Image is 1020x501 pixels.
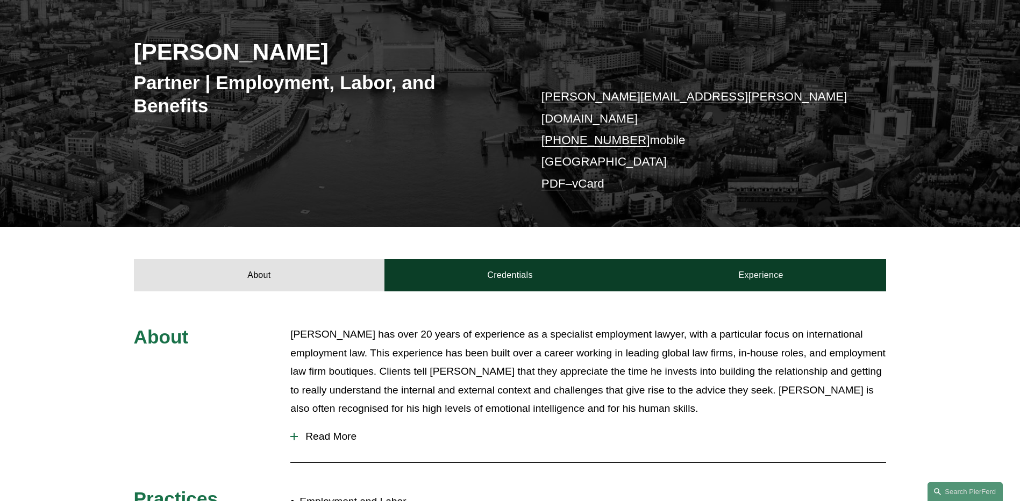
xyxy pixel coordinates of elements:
h3: Partner | Employment, Labor, and Benefits [134,71,510,118]
span: Read More [298,431,886,442]
a: PDF [541,177,566,190]
span: About [134,326,189,347]
a: [PERSON_NAME][EMAIL_ADDRESS][PERSON_NAME][DOMAIN_NAME] [541,90,847,125]
a: vCard [572,177,604,190]
a: Search this site [928,482,1003,501]
p: [PERSON_NAME] has over 20 years of experience as a specialist employment lawyer, with a particula... [290,325,886,418]
button: Read More [290,423,886,450]
a: About [134,259,385,291]
h2: [PERSON_NAME] [134,38,510,66]
p: mobile [GEOGRAPHIC_DATA] – [541,86,855,195]
a: Experience [636,259,887,291]
a: [PHONE_NUMBER] [541,133,650,147]
a: Credentials [384,259,636,291]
